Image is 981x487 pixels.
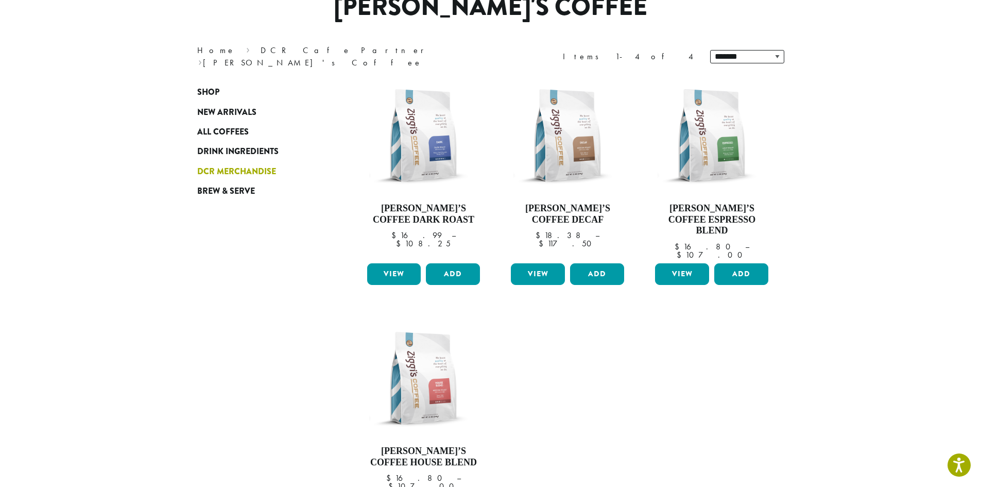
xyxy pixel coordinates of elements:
span: $ [677,249,685,260]
span: Drink Ingredients [197,145,279,158]
bdi: 16.99 [391,230,442,241]
span: $ [536,230,544,241]
a: Drink Ingredients [197,142,321,161]
span: – [452,230,456,241]
span: All Coffees [197,126,249,139]
bdi: 18.38 [536,230,586,241]
bdi: 107.00 [677,249,747,260]
nav: Breadcrumb [197,44,475,69]
span: DCR Merchandise [197,165,276,178]
span: – [457,473,461,483]
span: Shop [197,86,219,99]
img: Ziggis-Espresso-Blend-12-oz.png [652,76,771,195]
a: New Arrivals [197,102,321,122]
a: [PERSON_NAME]’s Coffee Decaf [508,76,627,259]
span: $ [396,238,405,249]
span: $ [391,230,400,241]
bdi: 16.80 [675,241,735,252]
a: DCR Merchandise [197,162,321,181]
span: – [745,241,749,252]
h4: [PERSON_NAME]’s Coffee House Blend [365,446,483,468]
a: Brew & Serve [197,181,321,201]
button: Add [426,263,480,285]
a: [PERSON_NAME]’s Coffee Dark Roast [365,76,483,259]
span: › [198,53,202,69]
bdi: 16.80 [386,473,447,483]
a: [PERSON_NAME]’s Coffee Espresso Blend [652,76,771,259]
img: Ziggis-Decaf-Blend-12-oz.png [508,76,627,195]
a: View [367,263,421,285]
button: Add [714,263,768,285]
h4: [PERSON_NAME]’s Coffee Dark Roast [365,203,483,225]
div: Items 1-4 of 4 [563,51,695,63]
span: New Arrivals [197,106,256,119]
h4: [PERSON_NAME]’s Coffee Decaf [508,203,627,225]
span: $ [675,241,683,252]
button: Add [570,263,624,285]
img: Ziggis-House-Blend-12-oz.png [364,319,483,438]
a: View [655,263,709,285]
span: $ [386,473,395,483]
h4: [PERSON_NAME]’s Coffee Espresso Blend [652,203,771,237]
a: Home [197,45,235,56]
span: $ [539,238,547,249]
a: All Coffees [197,122,321,142]
span: – [595,230,599,241]
span: Brew & Serve [197,185,255,198]
bdi: 108.25 [396,238,451,249]
span: › [246,41,250,57]
a: View [511,263,565,285]
img: Ziggis-Dark-Blend-12-oz.png [364,76,483,195]
a: DCR Cafe Partner [261,45,431,56]
a: Shop [197,82,321,102]
bdi: 117.50 [539,238,596,249]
